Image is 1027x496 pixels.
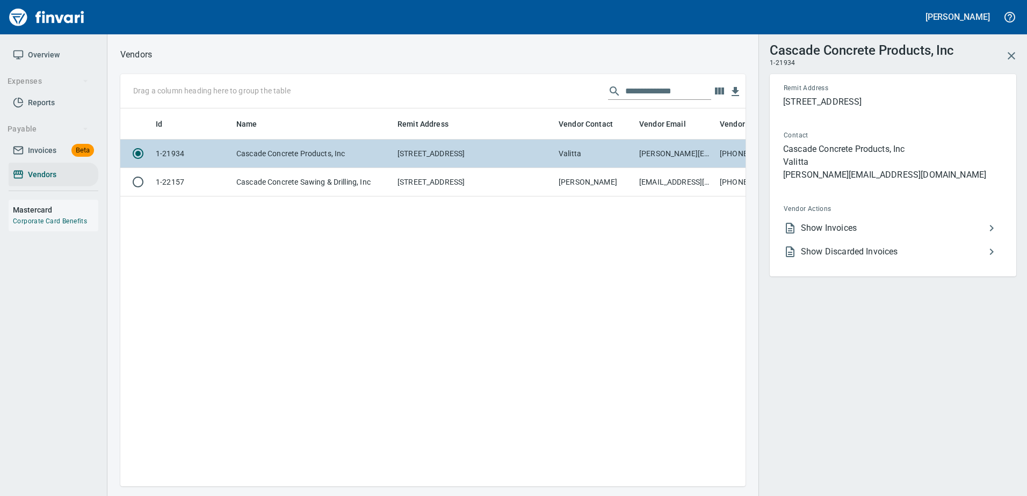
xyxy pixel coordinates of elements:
span: Show Invoices [801,222,985,235]
button: Expenses [3,71,93,91]
span: Contact [784,130,904,141]
span: Beta [71,144,94,157]
td: Cascade Concrete Sawing & Drilling, Inc [232,168,393,196]
a: Reports [9,91,98,115]
span: Id [156,118,176,130]
h3: Cascade Concrete Products, Inc [770,40,954,58]
span: Show Discarded Invoices [801,245,985,258]
a: Overview [9,43,98,67]
button: [PERSON_NAME] [923,9,993,25]
p: Drag a column heading here to group the table [133,85,291,96]
span: Expenses [8,75,89,88]
td: Cascade Concrete Products, Inc [232,140,393,168]
span: Name [236,118,271,130]
p: Cascade Concrete Products, Inc [783,143,1002,156]
span: Vendor Contact [559,118,613,130]
p: [STREET_ADDRESS] [783,96,1002,108]
span: Vendor Email [639,118,700,130]
p: [PERSON_NAME][EMAIL_ADDRESS][DOMAIN_NAME] [783,169,1002,181]
td: 1-21934 [151,140,232,168]
button: Download Table [727,84,743,100]
span: Vendor Actions [784,204,916,215]
span: Remit Address [784,83,914,94]
nav: breadcrumb [120,48,152,61]
p: Vendors [120,48,152,61]
h6: Mastercard [13,204,98,216]
a: Vendors [9,163,98,187]
td: 1-22157 [151,168,232,196]
span: Vendor Contact [559,118,627,130]
button: Choose columns to display [711,83,727,99]
span: Name [236,118,257,130]
span: Overview [28,48,60,62]
h5: [PERSON_NAME] [925,11,990,23]
span: Invoices [28,144,56,157]
td: [EMAIL_ADDRESS][DOMAIN_NAME] [635,168,715,196]
span: Remit Address [397,118,449,130]
img: Finvari [6,4,87,30]
td: [PHONE_NUMBER] [715,168,796,196]
td: [STREET_ADDRESS] [393,140,554,168]
td: [PERSON_NAME][EMAIL_ADDRESS][DOMAIN_NAME] [635,140,715,168]
span: Vendors [28,168,56,181]
a: InvoicesBeta [9,138,98,163]
td: [STREET_ADDRESS] [393,168,554,196]
span: Payable [8,122,89,136]
span: 1-21934 [770,58,795,69]
a: Corporate Card Benefits [13,217,87,225]
span: Reports [28,96,55,110]
span: Remit Address [397,118,462,130]
p: Valitta [783,156,1002,169]
td: Valitta [554,140,635,168]
button: Close Vendor [999,43,1024,69]
button: Payable [3,119,93,139]
td: [PHONE_NUMBER] [715,140,796,168]
span: Vendor Email [639,118,686,130]
span: Vendor Phone [720,118,769,130]
span: Vendor Phone [720,118,783,130]
span: Id [156,118,162,130]
td: [PERSON_NAME] [554,168,635,196]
